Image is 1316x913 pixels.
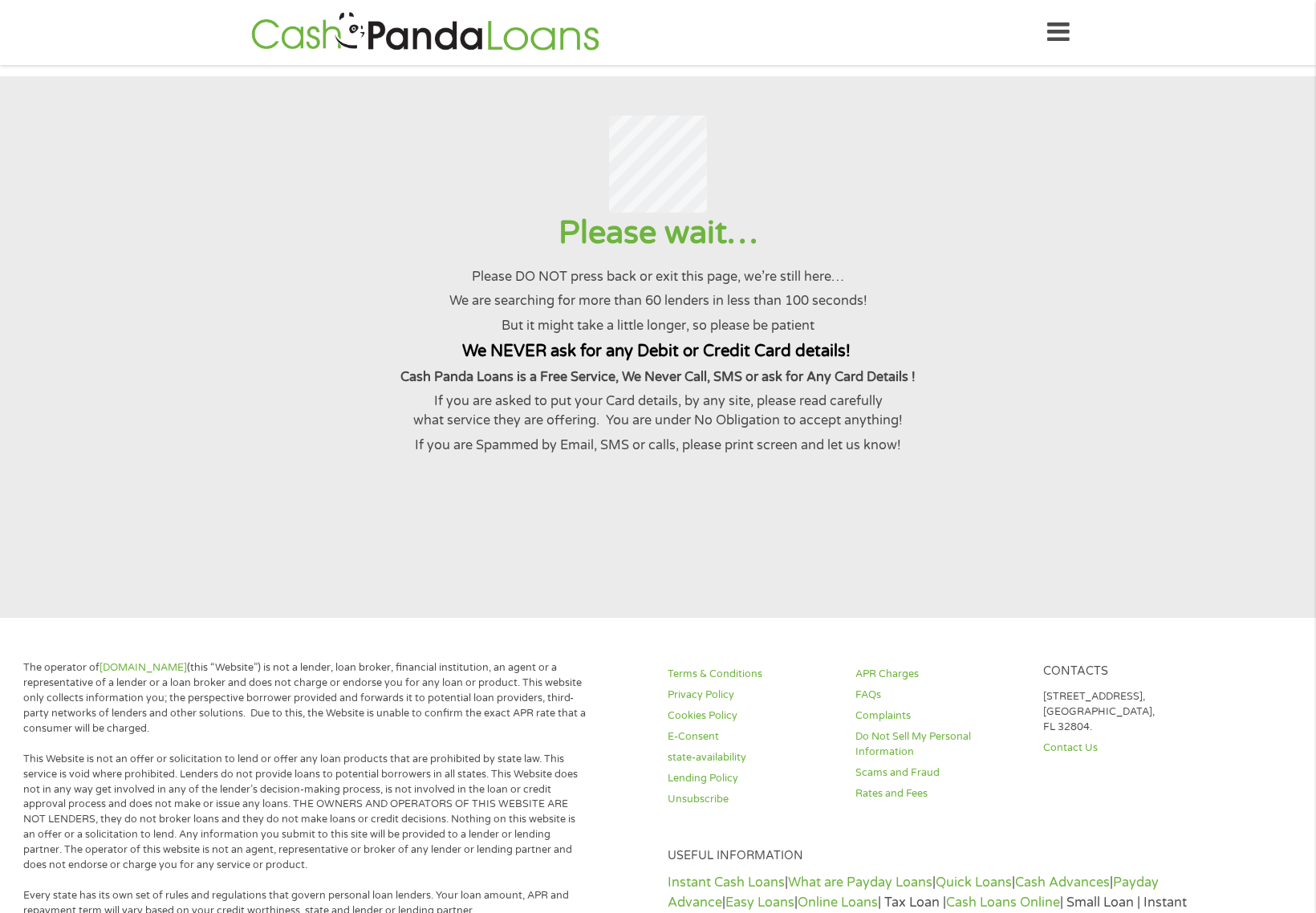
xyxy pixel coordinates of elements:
a: FAQs [855,688,1023,703]
a: Quick Loans [936,874,1012,891]
p: The operator of (this “Website”) is not a lender, loan broker, financial institution, an agent or... [23,660,586,736]
p: [STREET_ADDRESS], [GEOGRAPHIC_DATA], FL 32804. [1043,689,1211,735]
h1: Please wait… [19,213,1296,254]
a: Online Loans [798,895,878,911]
a: state-availability [668,750,835,765]
p: But it might take a little longer, so please be patient [19,316,1296,335]
a: Cash Advances [1015,874,1110,891]
a: Privacy Policy [668,688,835,703]
strong: Cash Panda Loans is a Free Service, We Never Call, SMS or ask for Any Card Details ! [400,369,916,385]
a: Instant Cash Loans [668,874,785,891]
h4: Useful Information [668,849,1211,864]
a: E-Consent [668,729,835,745]
a: Contact Us [1043,741,1211,756]
a: Do Not Sell My Personal Information [855,729,1023,760]
a: Complaints [855,708,1023,724]
p: We are searching for more than 60 lenders in less than 100 seconds! [19,291,1296,310]
h4: Contacts [1043,664,1211,680]
a: Scams and Fraud [855,765,1023,781]
a: Cookies Policy [668,708,835,724]
p: This Website is not an offer or solicitation to lend or offer any loan products that are prohibit... [23,752,586,873]
a: Payday Advance [668,874,1159,910]
img: GetLoanNow Logo [246,10,604,55]
a: APR Charges [855,667,1023,682]
a: Easy Loans [725,895,794,911]
p: Please DO NOT press back or exit this page, we’re still here… [19,267,1296,286]
a: [DOMAIN_NAME] [100,661,187,674]
a: Cash Loans Online [946,895,1060,911]
a: Unsubscribe [668,792,835,807]
p: If you are Spammed by Email, SMS or calls, please print screen and let us know! [19,436,1296,455]
a: Lending Policy [668,771,835,786]
p: If you are asked to put your Card details, by any site, please read carefully what service they a... [19,392,1296,431]
a: What are Payday Loans [788,874,932,891]
a: Rates and Fees [855,786,1023,801]
strong: We NEVER ask for any Debit or Credit Card details! [462,341,851,361]
a: Terms & Conditions [668,667,835,682]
